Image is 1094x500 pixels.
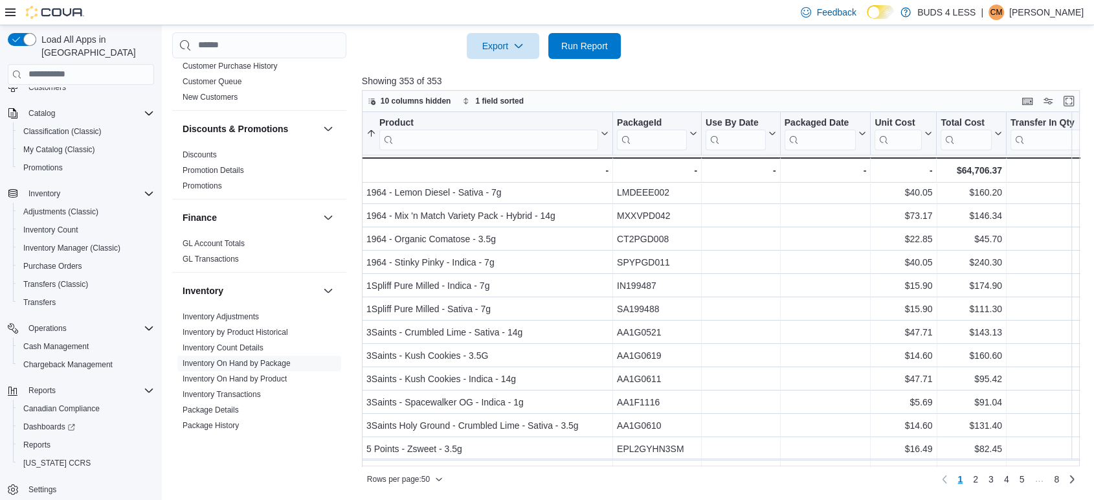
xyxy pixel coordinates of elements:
[941,371,1001,387] div: $95.42
[183,77,241,86] a: Customer Queue
[18,240,126,256] a: Inventory Manager (Classic)
[816,6,856,19] span: Feedback
[18,419,154,435] span: Dashboards
[1010,394,1092,410] div: 0
[183,211,318,224] button: Finance
[706,117,766,129] div: Use By Date
[23,440,50,450] span: Reports
[1040,93,1056,109] button: Display options
[183,181,222,190] a: Promotions
[183,181,222,191] span: Promotions
[18,258,87,274] a: Purchase Orders
[28,82,66,93] span: Customers
[13,239,159,257] button: Inventory Manager (Classic)
[28,385,56,396] span: Reports
[23,144,95,155] span: My Catalog (Classic)
[1010,464,1092,480] div: 0
[617,394,697,410] div: AA1F1116
[183,76,241,87] span: Customer Queue
[366,278,608,293] div: 1Spliff Pure Milled - Indica - 7g
[3,185,159,203] button: Inventory
[617,163,697,178] div: -
[18,258,154,274] span: Purchase Orders
[183,150,217,160] span: Discounts
[875,117,922,129] div: Unit Cost
[23,106,60,121] button: Catalog
[617,208,697,223] div: MXXVPD042
[941,117,1001,150] button: Total Cost
[784,117,856,129] div: Packaged Date
[13,400,159,418] button: Canadian Compliance
[18,401,105,416] a: Canadian Compliance
[706,117,766,150] div: Use By Date
[183,312,259,322] span: Inventory Adjustments
[1010,255,1092,270] div: 0
[1010,441,1092,457] div: 0
[988,5,1004,20] div: Catherine McArton
[183,405,239,415] a: Package Details
[617,185,697,200] div: LMDEEE002
[26,6,84,19] img: Cova
[561,40,608,52] span: Run Report
[366,208,608,223] div: 1964 - Mix 'n Match Variety Pack - Hybrid - 14g
[18,222,84,238] a: Inventory Count
[183,166,244,175] a: Promotion Details
[366,117,608,150] button: Product
[23,383,154,398] span: Reports
[13,356,159,374] button: Chargeback Management
[13,221,159,239] button: Inventory Count
[1009,5,1084,20] p: [PERSON_NAME]
[23,321,154,336] span: Operations
[363,93,456,109] button: 10 columns hidden
[362,74,1088,87] p: Showing 353 of 353
[13,257,159,275] button: Purchase Orders
[172,236,346,272] div: Finance
[617,441,697,457] div: EPL2GYHN3SM
[18,204,104,220] a: Adjustments (Classic)
[183,420,239,431] span: Package History
[875,117,932,150] button: Unit Cost
[23,279,88,290] span: Transfers (Classic)
[13,159,159,177] button: Promotions
[320,210,336,225] button: Finance
[1010,418,1092,433] div: 0
[941,348,1001,363] div: $160.60
[990,5,1003,20] span: CM
[18,401,154,416] span: Canadian Compliance
[875,394,932,410] div: $5.69
[366,163,608,178] div: -
[183,165,244,176] span: Promotion Details
[475,96,524,106] span: 1 field sorted
[23,163,63,173] span: Promotions
[867,5,894,19] input: Dark Mode
[183,211,217,224] h3: Finance
[18,419,80,435] a: Dashboards
[617,231,697,247] div: CT2PGD008
[28,188,60,199] span: Inventory
[23,403,100,414] span: Canadian Compliance
[937,472,952,487] button: Previous page
[28,484,56,495] span: Settings
[3,78,159,97] button: Customers
[1010,117,1082,150] div: Transfer In Qty
[952,469,968,490] button: Page 1 of 8
[617,418,697,433] div: AA1G0610
[366,185,608,200] div: 1964 - Lemon Diesel - Sativa - 7g
[941,163,1001,178] div: $64,706.37
[3,480,159,499] button: Settings
[952,469,1064,490] ul: Pagination for preceding grid
[474,33,531,59] span: Export
[23,359,113,370] span: Chargeback Management
[3,319,159,337] button: Operations
[183,405,239,415] span: Package Details
[1010,324,1092,340] div: 0
[937,469,1080,490] nav: Pagination for preceding grid
[18,277,154,292] span: Transfers (Classic)
[183,358,291,369] span: Inventory On Hand by Package
[3,381,159,400] button: Reports
[18,142,154,157] span: My Catalog (Classic)
[183,61,278,71] span: Customer Purchase History
[1010,185,1092,200] div: 0
[875,208,932,223] div: $73.17
[18,357,118,372] a: Chargeback Management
